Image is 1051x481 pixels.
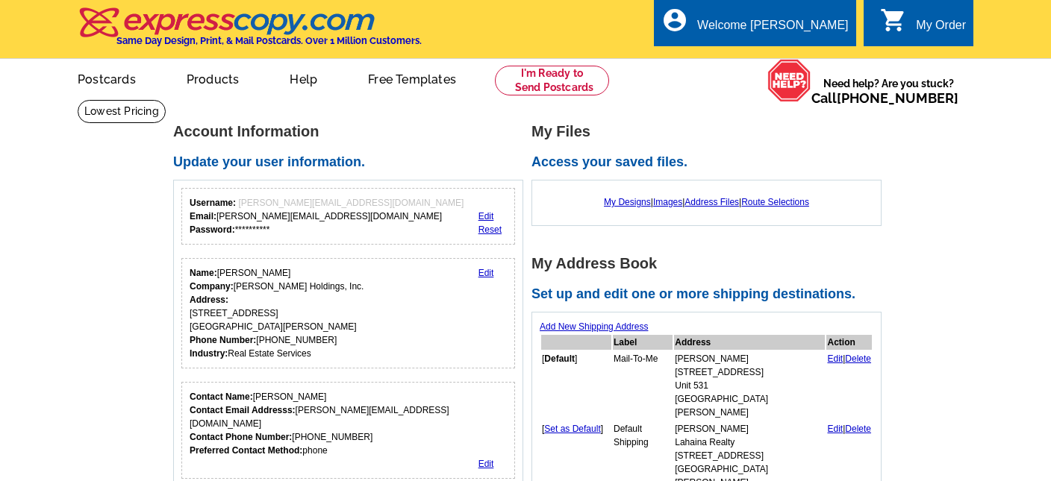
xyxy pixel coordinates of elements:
a: Postcards [54,60,160,95]
div: Your personal details. [181,258,515,368]
td: | [826,351,872,420]
span: Call [811,90,958,106]
a: Images [653,197,682,207]
h4: Same Day Design, Print, & Mail Postcards. Over 1 Million Customers. [116,35,422,46]
a: Reset [478,224,502,235]
a: Help [266,60,341,95]
a: Edit [827,424,843,434]
h2: Set up and edit one or more shipping destinations. [531,286,890,303]
img: help [767,59,811,102]
a: Address Files [684,197,739,207]
h2: Update your user information. [173,154,531,171]
strong: Industry: [190,348,228,359]
a: shopping_cart My Order [880,16,966,35]
h1: Account Information [173,124,531,139]
strong: Contact Email Addresss: [190,405,296,415]
a: Edit [478,211,494,221]
div: My Order [916,19,966,40]
strong: Name: [190,268,217,278]
span: [PERSON_NAME][EMAIL_ADDRESS][DOMAIN_NAME] [238,198,464,208]
div: [PERSON_NAME] [PERSON_NAME] Holdings, Inc. [STREET_ADDRESS] [GEOGRAPHIC_DATA][PERSON_NAME] [PHONE... [190,266,364,360]
a: [PHONE_NUMBER] [837,90,958,106]
strong: Password: [190,224,235,235]
a: Edit [827,353,843,364]
div: Welcome [PERSON_NAME] [697,19,848,40]
th: Label [613,335,673,350]
td: [ ] [541,351,611,420]
h1: My Address Book [531,256,890,271]
td: Mail-To-Me [613,351,673,420]
a: Delete [845,353,871,364]
th: Action [826,335,872,350]
strong: Phone Number: [190,335,256,345]
strong: Contact Phone Number: [190,432,292,442]
strong: Company: [190,281,234,292]
a: Add New Shipping Address [540,321,648,332]
i: account_circle [661,7,688,34]
b: Default [544,353,575,364]
a: Edit [478,268,494,278]
h1: My Files [531,124,890,139]
a: Delete [845,424,871,434]
strong: Contact Name: [190,392,253,402]
div: Who should we contact regarding order issues? [181,382,515,479]
th: Address [674,335,825,350]
div: Your login information. [181,188,515,245]
div: [PERSON_NAME] [PERSON_NAME][EMAIL_ADDRESS][DOMAIN_NAME] [PHONE_NUMBER] phone [190,390,507,457]
td: [PERSON_NAME] [STREET_ADDRESS] Unit 531 [GEOGRAPHIC_DATA][PERSON_NAME] [674,351,825,420]
i: shopping_cart [880,7,907,34]
a: Edit [478,459,494,469]
a: Set as Default [544,424,600,434]
a: Free Templates [344,60,480,95]
a: My Designs [604,197,651,207]
div: [PERSON_NAME][EMAIL_ADDRESS][DOMAIN_NAME] ********** [190,196,464,236]
a: Same Day Design, Print, & Mail Postcards. Over 1 Million Customers. [78,18,422,46]
a: Products [163,60,263,95]
strong: Email: [190,211,216,221]
strong: Address: [190,295,228,305]
a: Route Selections [741,197,809,207]
strong: Preferred Contact Method: [190,445,302,456]
strong: Username: [190,198,236,208]
span: Need help? Are you stuck? [811,76,966,106]
div: | | | [540,188,873,216]
h2: Access your saved files. [531,154,890,171]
